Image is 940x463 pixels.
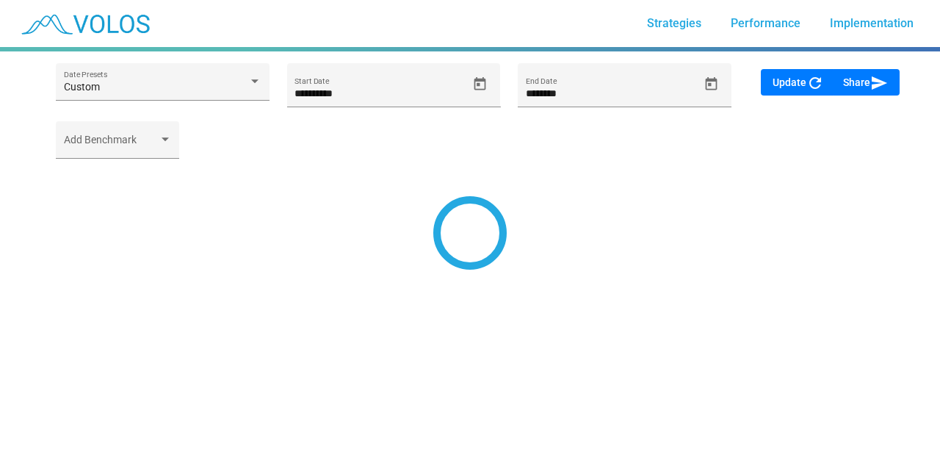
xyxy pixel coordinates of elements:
mat-icon: send [870,74,888,92]
a: Implementation [818,10,925,37]
img: blue_transparent.png [12,5,157,42]
span: Implementation [830,16,914,30]
span: Performance [731,16,800,30]
a: Strategies [635,10,713,37]
span: Share [843,76,888,88]
button: Share [831,69,900,96]
a: Performance [719,10,812,37]
mat-icon: refresh [806,74,824,92]
button: Open calendar [698,71,724,97]
span: Update [773,76,824,88]
button: Open calendar [467,71,493,97]
span: Strategies [647,16,701,30]
span: Custom [64,81,100,93]
button: Update [761,69,836,96]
